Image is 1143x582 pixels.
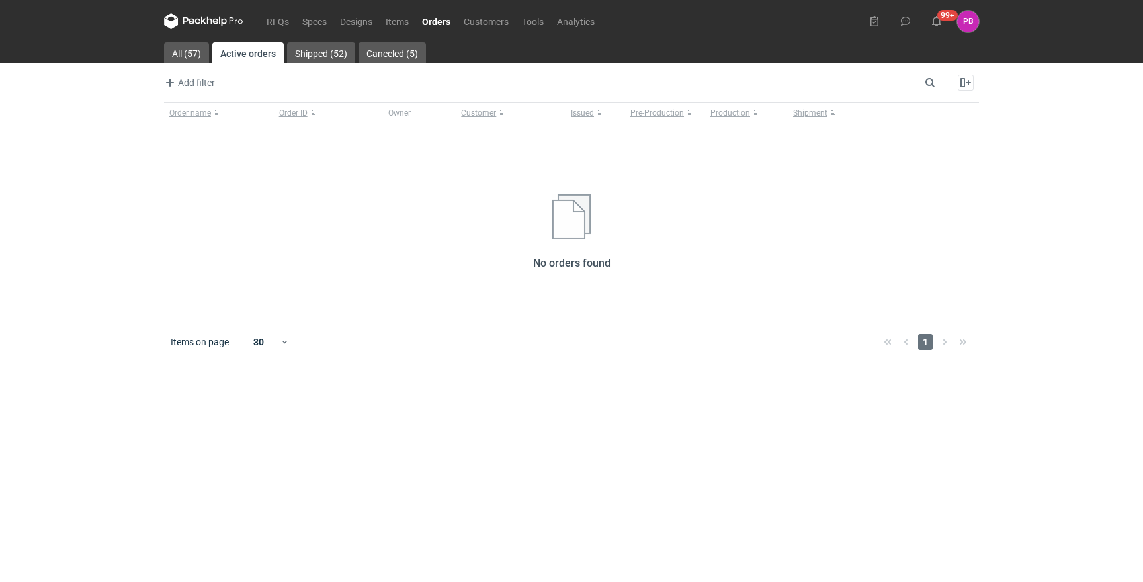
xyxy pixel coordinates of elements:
[162,75,215,91] span: Add filter
[918,334,933,350] span: 1
[515,13,550,29] a: Tools
[212,42,284,63] a: Active orders
[533,255,611,271] h2: No orders found
[333,13,379,29] a: Designs
[926,11,947,32] button: 99+
[415,13,457,29] a: Orders
[379,13,415,29] a: Items
[957,11,979,32] div: Paulius Bukšnys
[957,11,979,32] button: PB
[287,42,355,63] a: Shipped (52)
[359,42,426,63] a: Canceled (5)
[260,13,296,29] a: RFQs
[161,75,216,91] button: Add filter
[296,13,333,29] a: Specs
[164,13,243,29] svg: Packhelp Pro
[550,13,601,29] a: Analytics
[457,13,515,29] a: Customers
[237,333,280,351] div: 30
[164,42,209,63] a: All (57)
[922,75,964,91] input: Search
[171,335,229,349] span: Items on page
